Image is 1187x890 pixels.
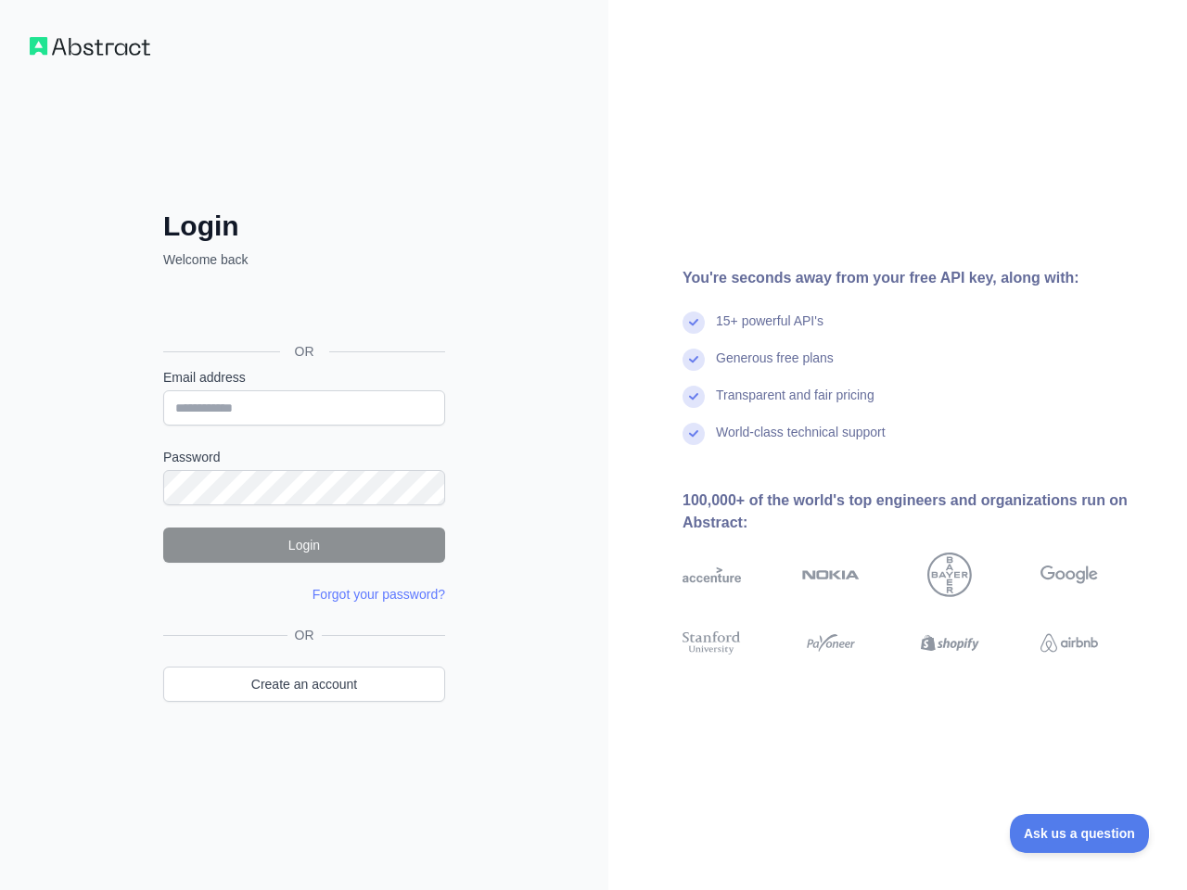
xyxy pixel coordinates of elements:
iframe: Sign in with Google Button [154,289,451,330]
img: stanford university [683,629,741,657]
div: World-class technical support [716,423,886,460]
img: check mark [683,311,705,334]
div: 15+ powerful API's [716,311,823,349]
iframe: Toggle Customer Support [1010,814,1150,853]
div: Generous free plans [716,349,834,386]
a: Forgot your password? [313,587,445,602]
img: shopify [921,629,979,657]
a: Create an account [163,667,445,702]
h2: Login [163,210,445,243]
div: You're seconds away from your free API key, along with: [683,267,1157,289]
img: payoneer [802,629,861,657]
label: Email address [163,368,445,387]
img: airbnb [1040,629,1099,657]
img: accenture [683,553,741,597]
img: Workflow [30,37,150,56]
label: Password [163,448,445,466]
button: Login [163,528,445,563]
span: OR [280,342,329,361]
div: 100,000+ of the world's top engineers and organizations run on Abstract: [683,489,1157,534]
img: check mark [683,423,705,445]
img: bayer [927,553,972,597]
div: Transparent and fair pricing [716,386,874,423]
img: check mark [683,349,705,371]
img: check mark [683,386,705,408]
span: OR [287,626,322,644]
img: nokia [802,553,861,597]
img: google [1040,553,1099,597]
p: Welcome back [163,250,445,269]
